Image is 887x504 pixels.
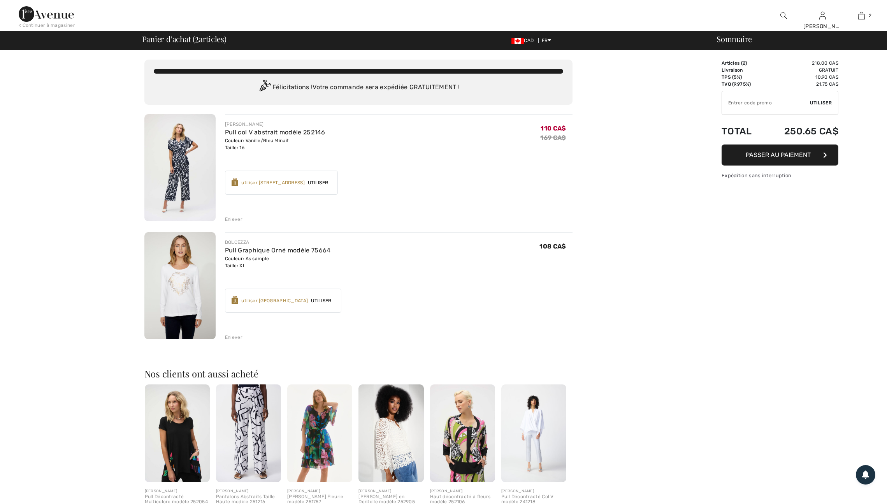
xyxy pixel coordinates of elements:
[501,384,566,482] img: Pull Décontracté Col V modèle 241218
[858,11,865,20] img: Mon panier
[308,297,334,304] span: Utiliser
[763,74,838,81] td: 10.90 CA$
[722,172,838,179] div: Expédition sans interruption
[225,239,331,246] div: DOLCEZZA
[722,81,763,88] td: TVQ (9.975%)
[511,38,537,43] span: CAD
[722,60,763,67] td: Articles ( )
[19,6,74,22] img: 1ère Avenue
[358,488,423,494] div: [PERSON_NAME]
[287,488,352,494] div: [PERSON_NAME]
[241,179,305,186] div: utiliser [STREET_ADDRESS]
[225,334,242,341] div: Enlever
[144,232,216,339] img: Pull Graphique Orné modèle 75664
[722,91,810,115] input: Code promo
[142,35,227,43] span: Panier d'achat ( articles)
[541,125,566,132] span: 110 CA$
[819,12,826,19] a: Se connecter
[19,22,75,29] div: < Continuer à magasiner
[232,178,239,186] img: Reward-Logo.svg
[501,488,566,494] div: [PERSON_NAME]
[225,121,325,128] div: [PERSON_NAME]
[257,80,272,95] img: Congratulation2.svg
[539,243,566,250] span: 108 CA$
[763,67,838,74] td: Gratuit
[511,38,524,44] img: Canadian Dollar
[763,81,838,88] td: 21.75 CA$
[722,74,763,81] td: TPS (5%)
[430,488,495,494] div: [PERSON_NAME]
[722,118,763,145] td: Total
[225,137,325,151] div: Couleur: Vanille/Bleu Minuit Taille: 16
[707,35,882,43] div: Sommaire
[763,60,838,67] td: 218.00 CA$
[842,11,880,20] a: 2
[154,80,563,95] div: Félicitations ! Votre commande sera expédiée GRATUITEMENT !
[430,384,495,482] img: Haut décontracté à fleurs modèle 252106
[216,488,281,494] div: [PERSON_NAME]
[305,179,331,186] span: Utiliser
[869,12,871,19] span: 2
[232,296,239,304] img: Reward-Logo.svg
[358,384,423,482] img: Gilet Crochet en Dentelle modèle 252905
[144,114,216,221] img: Pull col V abstrait modèle 252146
[746,151,811,159] span: Passer au paiement
[145,384,210,482] img: Pull Décontracté Multicolore modèle 252054
[819,11,826,20] img: Mes infos
[743,60,745,66] span: 2
[540,134,566,141] s: 169 CA$
[810,99,832,106] span: Utiliser
[225,247,331,254] a: Pull Graphique Orné modèle 75664
[144,369,573,378] h2: Nos clients ont aussi acheté
[722,67,763,74] td: Livraison
[216,384,281,482] img: Pantalons Abstraits Taille Haute modèle 251216
[722,145,838,166] button: Passer au paiement
[803,22,841,30] div: [PERSON_NAME]
[225,216,242,223] div: Enlever
[225,255,331,269] div: Couleur: As sample Taille: XL
[225,129,325,136] a: Pull col V abstrait modèle 252146
[763,118,838,145] td: 250.65 CA$
[542,38,552,43] span: FR
[780,11,787,20] img: recherche
[145,488,210,494] div: [PERSON_NAME]
[287,384,352,482] img: Robe Portefeuille Fleurie modèle 251757
[195,33,199,43] span: 2
[241,297,308,304] div: utiliser [GEOGRAPHIC_DATA]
